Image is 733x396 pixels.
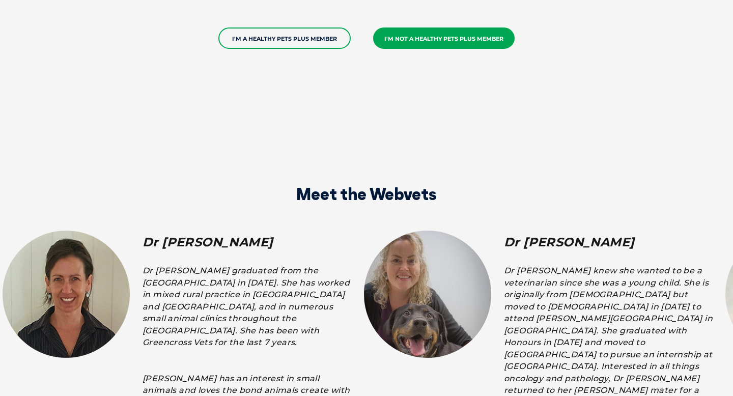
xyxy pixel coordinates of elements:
[10,184,723,204] h2: Meet the Webvets
[373,27,515,49] a: I'm not a Healthy Pets Plus member
[218,27,351,49] a: I'm a Healthy Pets Plus member
[143,235,273,249] b: Dr [PERSON_NAME]
[504,235,634,249] b: Dr [PERSON_NAME]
